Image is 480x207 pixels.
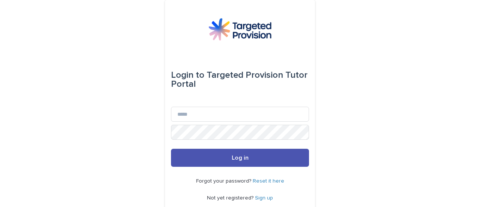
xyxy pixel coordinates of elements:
[232,155,249,161] span: Log in
[207,195,255,201] span: Not yet registered?
[171,65,309,95] div: Targeted Provision Tutor Portal
[171,149,309,167] button: Log in
[255,195,273,201] a: Sign up
[253,178,284,184] a: Reset it here
[208,18,271,41] img: M5nRWzHhSzIhMunXDL62
[171,71,204,80] span: Login to
[196,178,253,184] span: Forgot your password?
